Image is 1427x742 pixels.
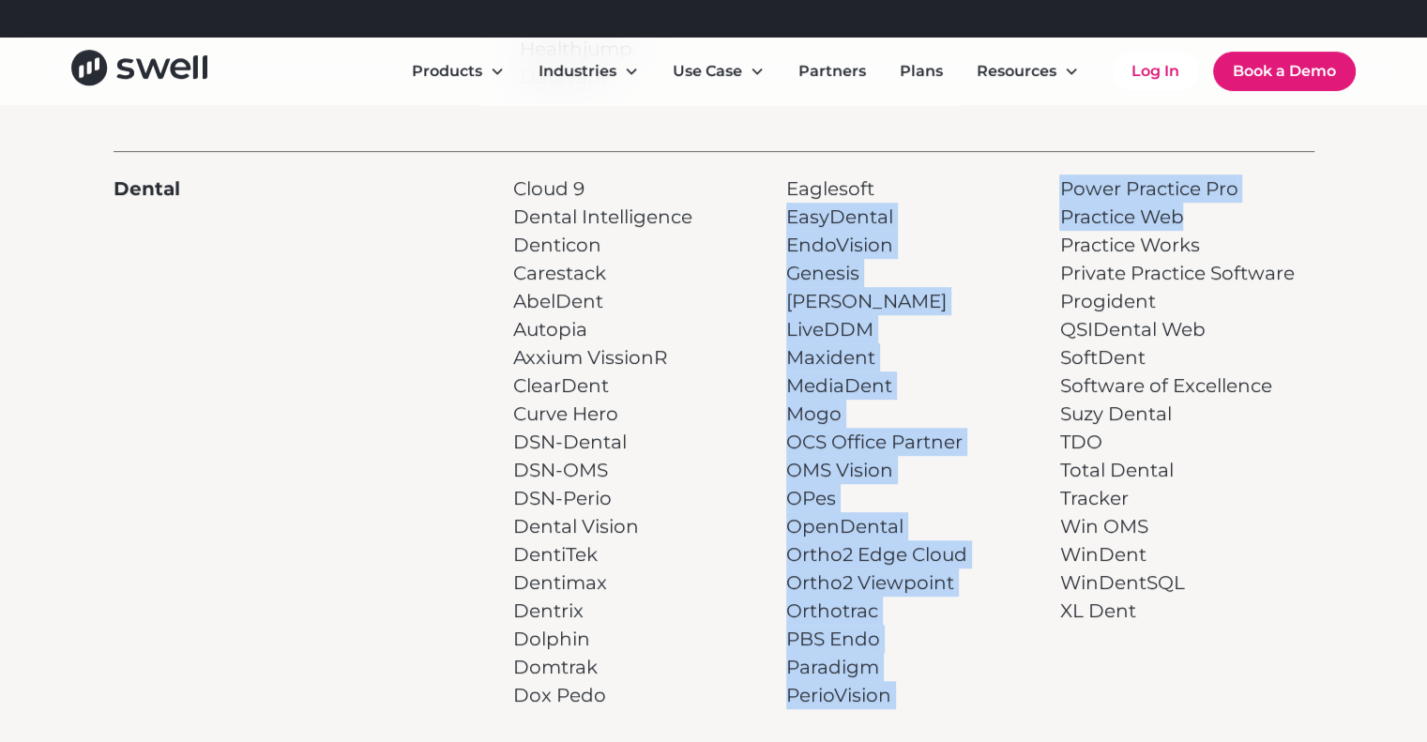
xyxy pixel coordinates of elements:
[885,53,958,90] a: Plans
[783,53,881,90] a: Partners
[1059,174,1294,625] p: Power Practice Pro Practice Web Practice Works Private Practice Software Progident QSIDental Web ...
[71,50,207,92] a: home
[1113,53,1198,90] a: Log In
[412,60,482,83] div: Products
[962,53,1094,90] div: Resources
[513,174,692,709] p: Cloud 9 Dental Intelligence Denticon Carestack AbelDent Autopia Axxium VissionR ClearDent Curve H...
[524,53,654,90] div: Industries
[397,53,520,90] div: Products
[1213,52,1356,91] a: Book a Demo
[673,60,742,83] div: Use Case
[658,53,780,90] div: Use Case
[786,174,967,709] p: Eaglesoft EasyDental EndoVision Genesis [PERSON_NAME] LiveDDM Maxident MediaDent Mogo OCS Office ...
[114,174,180,203] div: Dental
[539,60,616,83] div: Industries
[977,60,1056,83] div: Resources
